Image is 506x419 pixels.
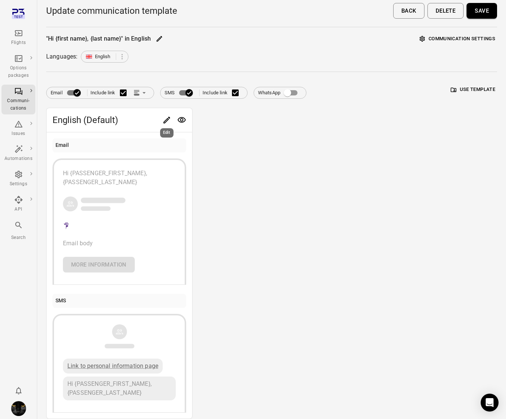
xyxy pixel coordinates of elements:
[63,239,176,248] p: Email body
[11,383,26,398] button: Notifications
[1,52,35,82] a: Options packages
[427,3,464,19] button: Delete
[1,117,35,140] a: Issues
[174,113,189,127] button: Preview
[481,394,499,412] div: Open Intercom Messenger
[1,85,35,114] a: Communi-cations
[159,113,174,127] button: Edit
[203,85,243,101] label: Include link
[4,234,32,242] div: Search
[52,314,186,413] button: Link to personal information pageHi {PASSENGER_FIRST_NAME}, {PASSENGER_LAST_NAME}
[4,130,32,138] div: Issues
[467,3,497,19] button: Save
[1,168,35,190] a: Settings
[4,206,32,213] div: API
[90,85,131,101] label: Include link
[393,3,424,19] button: Back
[63,221,70,230] img: Company logo
[159,116,174,123] span: Edit
[95,53,111,60] span: English
[55,141,69,149] div: Email
[418,33,497,45] button: Communication settings
[165,86,196,100] label: SMS
[1,142,35,165] a: Automations
[51,86,84,100] label: Email
[1,26,35,49] a: Flights
[8,398,29,419] button: Iris
[52,114,159,126] span: English (Default)
[63,169,176,187] div: Hi {PASSENGER_FIRST_NAME}, {PASSENGER_LAST_NAME}
[131,87,150,98] button: Link position in email
[1,218,35,243] button: Search
[449,84,497,95] button: Use template
[46,52,78,61] div: Languages:
[4,64,32,79] div: Options packages
[4,180,32,188] div: Settings
[154,33,165,44] button: Edit
[46,34,151,43] div: "Hi {first name}, {last name}" in English
[63,359,163,374] div: Link to personal information page
[4,155,32,163] div: Automations
[1,193,35,215] a: API
[4,39,32,47] div: Flights
[11,401,26,416] img: images
[81,51,128,63] div: English
[4,97,32,112] div: Communi-cations
[55,297,66,305] div: SMS
[174,116,189,123] span: Preview
[52,158,186,285] button: Hi {PASSENGER_FIRST_NAME}, {PASSENGER_LAST_NAME}Company logoEmail bodyMore information
[258,86,302,100] label: WhatsApp
[46,5,177,17] h1: Update communication template
[63,377,176,400] div: Hi {PASSENGER_FIRST_NAME}, {PASSENGER_LAST_NAME}
[160,128,174,138] div: Edit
